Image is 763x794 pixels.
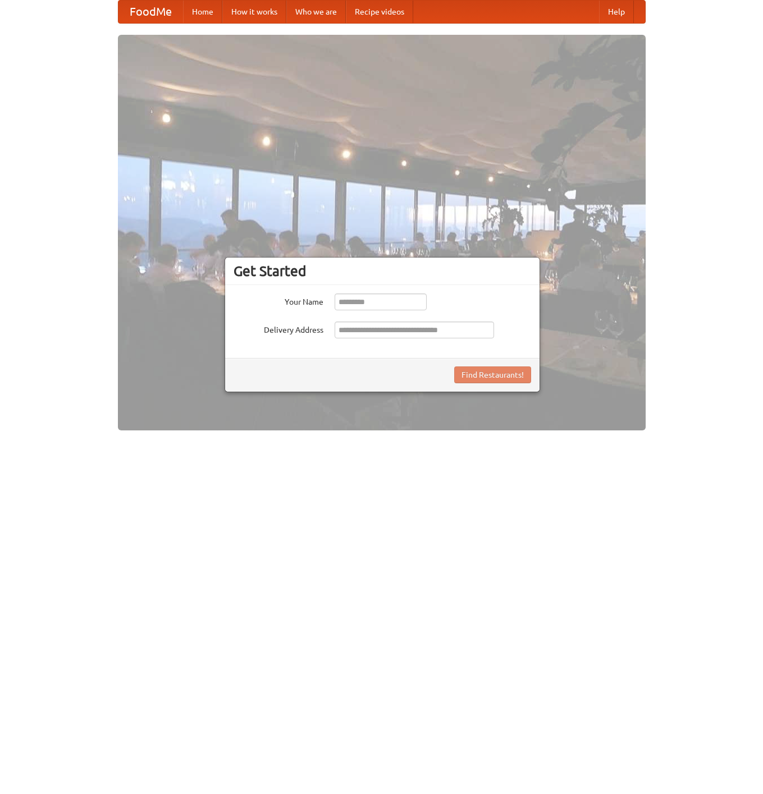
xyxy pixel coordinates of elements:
[346,1,413,23] a: Recipe videos
[454,366,531,383] button: Find Restaurants!
[286,1,346,23] a: Who we are
[599,1,634,23] a: Help
[234,263,531,279] h3: Get Started
[234,293,323,307] label: Your Name
[183,1,222,23] a: Home
[222,1,286,23] a: How it works
[234,322,323,336] label: Delivery Address
[118,1,183,23] a: FoodMe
